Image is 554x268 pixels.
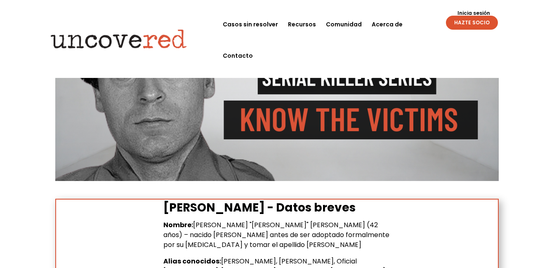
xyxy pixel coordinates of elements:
[372,9,403,40] a: Acerca de
[288,9,316,40] a: Recursos
[446,16,498,30] a: HAZTE SOCIO
[223,9,278,40] a: Casos sin resolver
[163,256,221,266] b: Alias conocidos:
[326,9,362,40] a: Comunidad
[163,220,389,249] span: [PERSON_NAME] "[PERSON_NAME]" [PERSON_NAME] (42 años) – nacido [PERSON_NAME] antes de ser adoptad...
[163,220,193,230] b: Nombre:
[223,40,253,71] a: Contacto
[453,11,495,16] a: Inicia sesión
[163,200,356,216] span: [PERSON_NAME] - Datos breves
[44,24,193,54] img: Logotipo descubierto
